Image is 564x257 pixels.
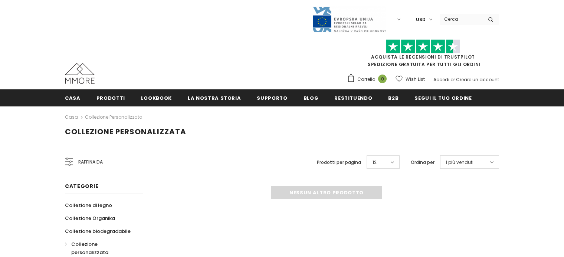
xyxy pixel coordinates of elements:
[65,113,78,122] a: Casa
[304,89,319,106] a: Blog
[334,89,372,106] a: Restituendo
[373,159,377,166] span: 12
[96,95,125,102] span: Prodotti
[141,95,172,102] span: Lookbook
[65,212,115,225] a: Collezione Organika
[456,76,499,83] a: Creare un account
[257,95,287,102] span: supporto
[257,89,287,106] a: supporto
[446,159,473,166] span: I più venduti
[65,126,186,137] span: Collezione personalizzata
[388,95,399,102] span: B2B
[414,89,472,106] a: Segui il tuo ordine
[96,89,125,106] a: Prodotti
[317,159,361,166] label: Prodotti per pagina
[378,75,387,83] span: 0
[312,6,386,33] img: Javni Razpis
[141,89,172,106] a: Lookbook
[416,16,426,23] span: USD
[78,158,103,166] span: Raffina da
[357,76,375,83] span: Carrello
[65,95,81,102] span: Casa
[304,95,319,102] span: Blog
[347,43,499,67] span: SPEDIZIONE GRATUITA PER TUTTI GLI ORDINI
[188,89,241,106] a: La nostra storia
[65,228,131,235] span: Collezione biodegradabile
[188,95,241,102] span: La nostra storia
[65,89,81,106] a: Casa
[65,215,115,222] span: Collezione Organika
[406,76,425,83] span: Wish List
[85,114,142,120] a: Collezione personalizzata
[411,159,435,166] label: Ordina per
[396,73,425,86] a: Wish List
[312,16,386,22] a: Javni Razpis
[433,76,449,83] a: Accedi
[65,63,95,84] img: Casi MMORE
[371,54,475,60] a: Acquista le recensioni di TrustPilot
[414,95,472,102] span: Segui il tuo ordine
[334,95,372,102] span: Restituendo
[450,76,455,83] span: or
[65,182,98,190] span: Categorie
[388,89,399,106] a: B2B
[65,225,131,238] a: Collezione biodegradabile
[71,241,108,256] span: Collezione personalizzata
[65,202,112,209] span: Collezione di legno
[440,14,482,24] input: Search Site
[386,39,460,54] img: Fidati di Pilot Stars
[65,199,112,212] a: Collezione di legno
[347,74,390,85] a: Carrello 0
